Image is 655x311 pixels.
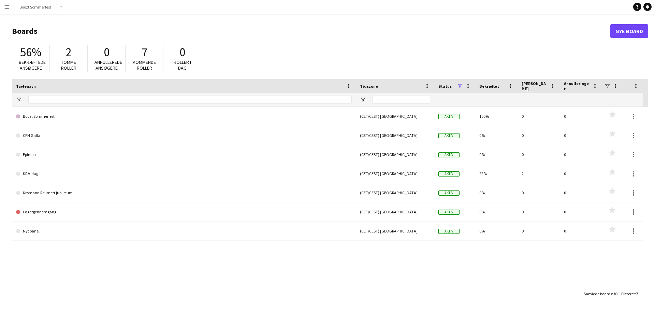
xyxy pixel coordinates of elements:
div: : [584,287,617,300]
button: Boozt Sommerfest [14,0,57,14]
div: 100% [475,107,518,126]
span: Bekræftede ansøgere [19,59,46,71]
span: Aktiv [438,171,460,176]
span: 20 [613,291,617,296]
span: Aktiv [438,133,460,138]
span: Status [438,84,452,89]
h1: Boards [12,26,610,36]
div: 0 [518,183,560,202]
button: Åbn Filtermenu [360,97,366,103]
input: Tidszone Filter Input [372,96,430,104]
div: 0 [560,202,602,221]
div: : [621,287,638,300]
span: Bekræftet [479,84,499,89]
span: 56% [20,45,41,60]
div: (CET/CEST) [GEOGRAPHIC_DATA] [356,107,434,126]
a: Nyt panel [16,222,352,241]
div: 0 [518,145,560,164]
span: Tidszone [360,84,378,89]
div: (CET/CEST) [GEOGRAPHIC_DATA] [356,183,434,202]
a: Kromann Reumert jubilæum [16,183,352,202]
div: (CET/CEST) [GEOGRAPHIC_DATA] [356,202,434,221]
span: Aktiv [438,229,460,234]
span: Filtreret [621,291,635,296]
div: 22% [475,164,518,183]
span: Aktiv [438,210,460,215]
span: Tomme roller [61,59,76,71]
div: 0 [560,164,602,183]
span: Annulleringer [564,81,590,91]
span: Tavlenavn [16,84,36,89]
div: (CET/CEST) [GEOGRAPHIC_DATA] [356,164,434,183]
span: 0 [104,45,110,60]
span: Aktiv [438,114,460,119]
div: 0% [475,126,518,145]
a: Nye Board [610,24,648,38]
div: (CET/CEST) [GEOGRAPHIC_DATA] [356,145,434,164]
span: Aktiv [438,190,460,196]
div: 0% [475,222,518,240]
span: 7 [636,291,638,296]
span: 2 [66,45,72,60]
a: Boozt Sommerfest [16,107,352,126]
span: 0 [179,45,185,60]
span: 7 [142,45,147,60]
span: Samlede boards [584,291,612,296]
span: [PERSON_NAME] [522,81,548,91]
a: Lagergennemgang [16,202,352,222]
div: 0 [518,107,560,126]
a: KR V-dag [16,164,352,183]
div: 0 [518,126,560,145]
span: Aktiv [438,152,460,157]
span: Annullerede ansøgere [94,59,122,71]
div: 0% [475,202,518,221]
div: 0 [518,222,560,240]
span: Roller i dag [174,59,191,71]
div: 0 [518,202,560,221]
div: 0% [475,183,518,202]
a: Epinion [16,145,352,164]
div: 0% [475,145,518,164]
div: (CET/CEST) [GEOGRAPHIC_DATA] [356,126,434,145]
div: (CET/CEST) [GEOGRAPHIC_DATA] [356,222,434,240]
div: 0 [560,222,602,240]
a: CPH Galla [16,126,352,145]
button: Åbn Filtermenu [16,97,22,103]
div: 0 [560,145,602,164]
div: 0 [560,126,602,145]
input: Tavlenavn Filter Input [28,96,352,104]
div: 2 [518,164,560,183]
div: 0 [560,183,602,202]
div: 0 [560,107,602,126]
span: Kommende roller [133,59,156,71]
